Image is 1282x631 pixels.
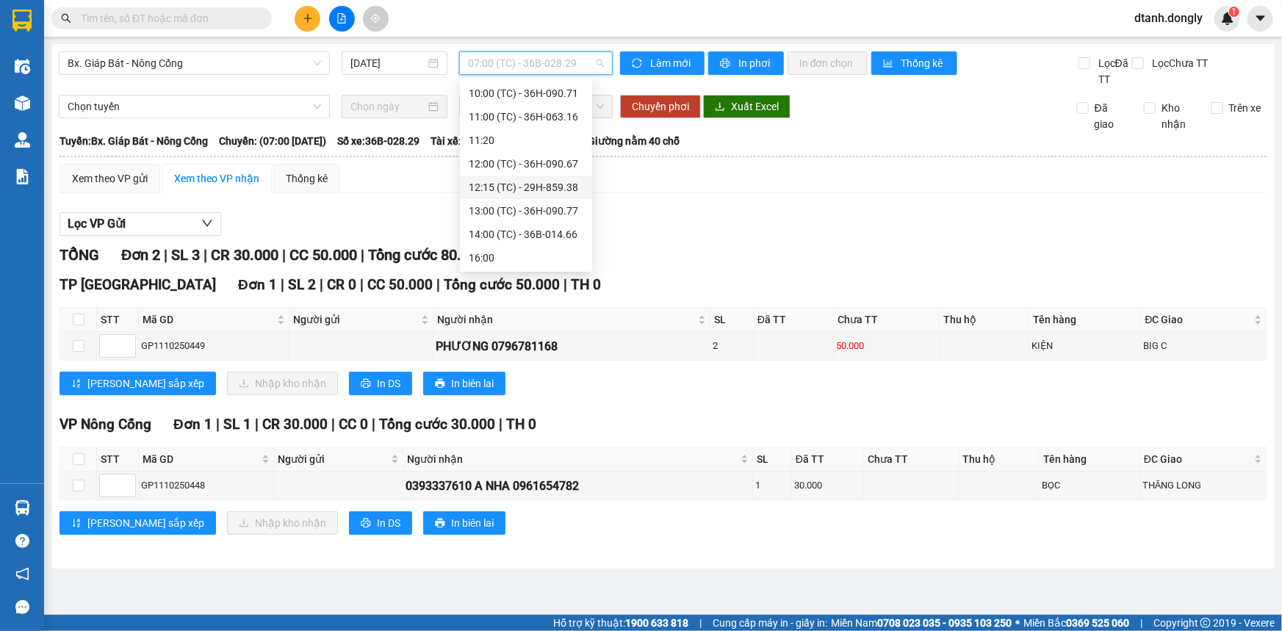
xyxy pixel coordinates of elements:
span: | [216,416,220,433]
span: Người nhận [407,451,738,467]
span: Xuất Excel [731,98,779,115]
span: In DS [377,515,400,531]
strong: 1900 633 818 [625,617,688,629]
button: caret-down [1247,6,1273,32]
button: sort-ascending[PERSON_NAME] sắp xếp [60,511,216,535]
span: CC 50.000 [289,246,357,264]
button: aim [363,6,389,32]
th: STT [97,308,139,332]
span: | [361,246,364,264]
div: THĂNG LONG [1142,478,1264,493]
span: Loại xe: Giường nằm 40 chỗ [551,133,680,149]
span: Lọc VP Gửi [68,214,126,233]
span: ĐC Giao [1144,451,1251,467]
span: Cung cấp máy in - giấy in: [713,615,827,631]
span: Hỗ trợ kỹ thuật: [553,615,688,631]
button: downloadXuất Excel [703,95,791,118]
span: Tổng cước 80.000 [368,246,486,264]
span: | [282,246,286,264]
button: syncLàm mới [620,51,705,75]
span: ⚪️ [1015,620,1020,626]
span: TỔNG [60,246,99,264]
span: Lọc Chưa TT [1146,55,1210,71]
span: sort-ascending [71,378,82,390]
th: Tên hàng [1029,308,1142,332]
span: | [563,276,567,293]
div: 14:00 (TC) - 36B-014.66 [469,226,583,242]
span: VP Nông Cống [60,416,151,433]
span: SL 1 [223,416,251,433]
button: In đơn chọn [788,51,868,75]
span: TP [GEOGRAPHIC_DATA] [60,276,216,293]
span: [PERSON_NAME] sắp xếp [87,515,204,531]
span: Tài xế: [PERSON_NAME] [431,133,540,149]
span: In DS [377,375,400,392]
span: Thống kê [901,55,946,71]
th: SL [753,447,792,472]
th: Tên hàng [1040,447,1140,472]
span: Chuyến: (07:00 [DATE]) [219,133,326,149]
span: file-add [336,13,347,24]
span: Miền Bắc [1023,615,1129,631]
span: sort-ascending [71,518,82,530]
div: Xem theo VP nhận [174,170,259,187]
span: ĐC Giao [1145,311,1251,328]
strong: 0369 525 060 [1066,617,1129,629]
span: plus [303,13,313,24]
span: Mã GD [143,451,259,467]
span: dtanh.dongly [1123,9,1214,27]
div: 2 [713,339,751,353]
span: Bx. Giáp Bát - Nông Cống [68,52,321,74]
button: downloadNhập kho nhận [227,511,338,535]
img: warehouse-icon [15,500,30,516]
span: | [436,276,440,293]
span: Kho nhận [1156,100,1200,132]
span: Người nhận [437,311,695,328]
button: sort-ascending[PERSON_NAME] sắp xếp [60,372,216,395]
div: GP1110250448 [141,478,271,493]
span: Đơn 1 [238,276,277,293]
span: copyright [1200,618,1211,628]
span: printer [720,58,732,70]
span: | [1140,615,1142,631]
span: Người gửi [293,311,418,328]
span: | [281,276,284,293]
span: TH 0 [571,276,601,293]
span: In phơi [738,55,772,71]
span: Làm mới [650,55,693,71]
div: BIG C [1144,339,1264,353]
div: 50.000 [836,339,937,353]
div: GP1110250449 [141,339,287,353]
button: file-add [329,6,355,32]
div: Xem theo VP gửi [72,170,148,187]
span: Chọn tuyến [68,95,321,118]
span: Người gửi [278,451,388,467]
img: warehouse-icon [15,59,30,74]
div: 0393337610 A NHA 0961654782 [406,477,750,495]
th: Đã TT [754,308,834,332]
span: | [164,246,168,264]
span: | [204,246,207,264]
span: Mã GD [143,311,274,328]
button: printerIn phơi [708,51,784,75]
b: Tuyến: Bx. Giáp Bát - Nông Cống [60,135,208,147]
div: 12:15 (TC) - 29H-859.38 [469,179,583,195]
div: 10:00 (TC) - 36H-090.71 [469,85,583,101]
span: SL 2 [288,276,316,293]
span: sync [632,58,644,70]
th: STT [97,447,139,472]
span: 1 [1231,7,1236,17]
button: plus [295,6,320,32]
td: GP1110250449 [139,332,289,361]
button: bar-chartThống kê [871,51,957,75]
input: Chọn ngày [350,98,425,115]
span: printer [435,378,445,390]
button: printerIn DS [349,372,412,395]
span: Lọc Đã TT [1092,55,1132,87]
span: CC 50.000 [367,276,433,293]
div: PHƯƠNG 0796781168 [436,337,707,356]
div: 13:00 (TC) - 36H-090.77 [469,203,583,219]
th: Thu hộ [940,308,1029,332]
span: SL 3 [171,246,200,264]
span: CR 30.000 [211,246,278,264]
